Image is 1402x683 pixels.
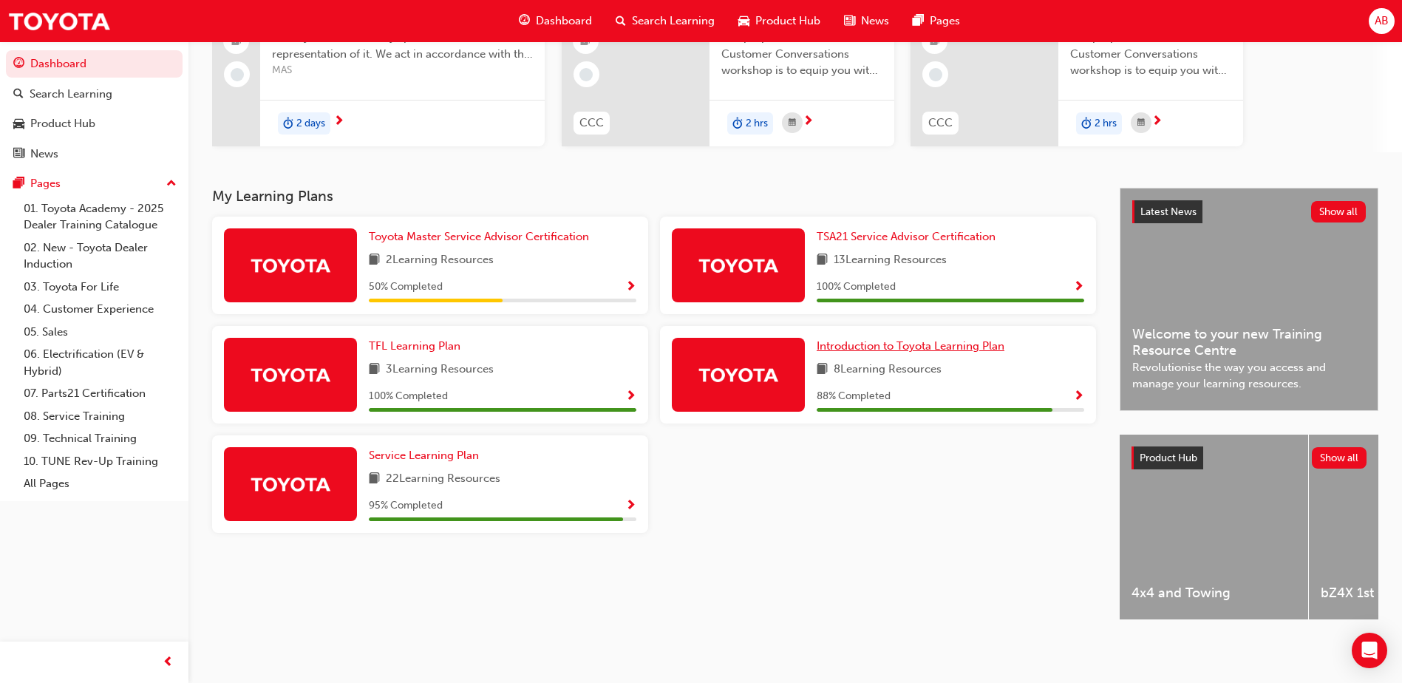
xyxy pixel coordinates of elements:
[18,237,183,276] a: 02. New - Toyota Dealer Induction
[1132,359,1366,393] span: Revolutionise the way you access and manage your learning resources.
[369,449,479,462] span: Service Learning Plan
[913,12,924,30] span: pages-icon
[817,388,891,405] span: 88 % Completed
[755,13,820,30] span: Product Hub
[1120,188,1378,411] a: Latest NewsShow allWelcome to your new Training Resource CentreRevolutionise the way you access a...
[625,497,636,515] button: Show Progress
[369,497,443,514] span: 95 % Completed
[817,251,828,270] span: book-icon
[333,115,344,129] span: next-icon
[1375,13,1389,30] span: AB
[272,62,533,79] span: MAS
[1369,8,1395,34] button: AB
[928,115,953,132] span: CCC
[1081,114,1092,133] span: duration-icon
[18,450,183,473] a: 10. TUNE Rev-Up Training
[817,361,828,379] span: book-icon
[6,110,183,137] a: Product Hub
[18,197,183,237] a: 01. Toyota Academy - 2025 Dealer Training Catalogue
[369,230,589,243] span: Toyota Master Service Advisor Certification
[832,6,901,36] a: news-iconNews
[1132,326,1366,359] span: Welcome to your new Training Resource Centre
[231,68,244,81] span: learningRecordVerb_NONE-icon
[369,388,448,405] span: 100 % Completed
[13,148,24,161] span: news-icon
[13,118,24,131] span: car-icon
[13,58,24,71] span: guage-icon
[1352,633,1387,668] div: Open Intercom Messenger
[616,12,626,30] span: search-icon
[30,86,112,103] div: Search Learning
[369,251,380,270] span: book-icon
[283,114,293,133] span: duration-icon
[18,321,183,344] a: 05. Sales
[369,338,466,355] a: TFL Learning Plan
[1140,452,1197,464] span: Product Hub
[1132,446,1367,470] a: Product HubShow all
[1132,200,1366,224] a: Latest NewsShow all
[30,146,58,163] div: News
[7,4,111,38] img: Trak
[817,279,896,296] span: 100 % Completed
[6,170,183,197] button: Pages
[166,174,177,194] span: up-icon
[369,279,443,296] span: 50 % Completed
[163,653,174,672] span: prev-icon
[1151,115,1163,129] span: next-icon
[369,228,595,245] a: Toyota Master Service Advisor Certification
[930,13,960,30] span: Pages
[1073,281,1084,294] span: Show Progress
[817,228,1001,245] a: TSA21 Service Advisor Certification
[721,29,882,79] span: The purpose of the Confident Customer Conversations workshop is to equip you with tools to commun...
[604,6,726,36] a: search-iconSearch Learning
[18,472,183,495] a: All Pages
[726,6,832,36] a: car-iconProduct Hub
[1137,114,1145,132] span: calendar-icon
[250,471,331,497] img: Trak
[212,188,1096,205] h3: My Learning Plans
[30,115,95,132] div: Product Hub
[18,276,183,299] a: 03. Toyota For Life
[13,88,24,101] span: search-icon
[738,12,749,30] span: car-icon
[6,47,183,170] button: DashboardSearch LearningProduct HubNews
[1073,278,1084,296] button: Show Progress
[698,252,779,278] img: Trak
[6,50,183,78] a: Dashboard
[386,470,500,489] span: 22 Learning Resources
[1312,447,1367,469] button: Show all
[1120,435,1308,619] a: 4x4 and Towing
[536,13,592,30] span: Dashboard
[901,6,972,36] a: pages-iconPages
[1073,390,1084,404] span: Show Progress
[30,175,61,192] div: Pages
[732,114,743,133] span: duration-icon
[250,252,331,278] img: Trak
[1073,387,1084,406] button: Show Progress
[632,13,715,30] span: Search Learning
[18,405,183,428] a: 08. Service Training
[519,12,530,30] span: guage-icon
[18,298,183,321] a: 04. Customer Experience
[1070,29,1231,79] span: The purpose of the Confident Customer Conversations workshop is to equip you with tools to commun...
[369,470,380,489] span: book-icon
[789,114,796,132] span: calendar-icon
[369,361,380,379] span: book-icon
[250,361,331,387] img: Trak
[369,339,460,353] span: TFL Learning Plan
[6,81,183,108] a: Search Learning
[817,339,1004,353] span: Introduction to Toyota Learning Plan
[844,12,855,30] span: news-icon
[13,177,24,191] span: pages-icon
[625,390,636,404] span: Show Progress
[386,251,494,270] span: 2 Learning Resources
[1311,201,1367,222] button: Show all
[929,68,942,81] span: learningRecordVerb_NONE-icon
[817,230,996,243] span: TSA21 Service Advisor Certification
[625,281,636,294] span: Show Progress
[1140,205,1197,218] span: Latest News
[803,115,814,129] span: next-icon
[1095,115,1117,132] span: 2 hrs
[579,115,604,132] span: CCC
[746,115,768,132] span: 2 hrs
